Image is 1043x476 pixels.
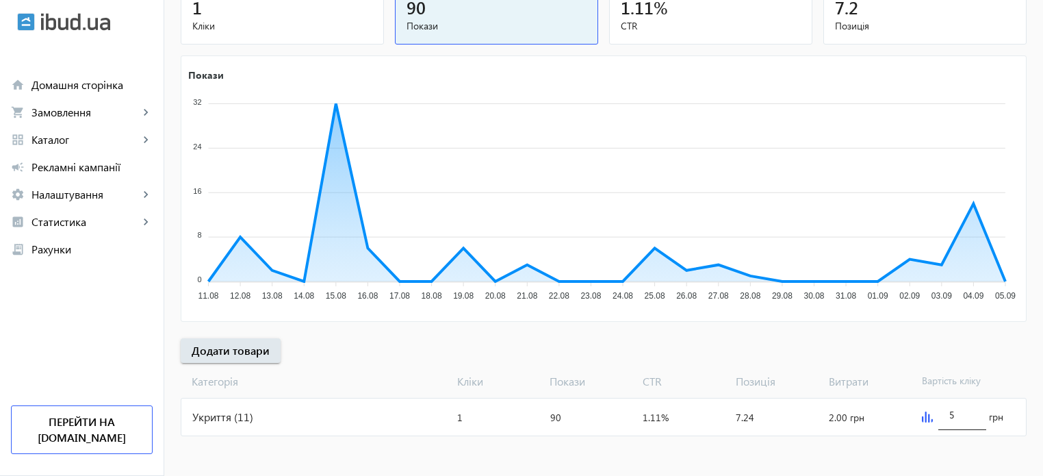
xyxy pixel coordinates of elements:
tspan: 31.08 [836,291,856,301]
span: Статистика [31,215,139,229]
mat-icon: grid_view [11,133,25,147]
tspan: 19.08 [453,291,474,301]
span: Категорія [181,374,452,389]
tspan: 25.08 [645,291,665,301]
span: Кліки [452,374,545,389]
tspan: 24 [193,142,201,151]
tspan: 05.09 [995,291,1016,301]
mat-icon: keyboard_arrow_right [139,105,153,119]
mat-icon: home [11,78,25,92]
tspan: 12.08 [230,291,250,301]
tspan: 14.08 [294,291,314,301]
span: Рекламні кампанії [31,160,153,174]
tspan: 01.09 [868,291,888,301]
tspan: 16.08 [357,291,378,301]
mat-icon: receipt_long [11,242,25,256]
a: Перейти на [DOMAIN_NAME] [11,405,153,454]
tspan: 24.08 [613,291,633,301]
span: Домашня сторінка [31,78,153,92]
span: Покази [544,374,637,389]
tspan: 22.08 [549,291,569,301]
tspan: 20.08 [485,291,506,301]
img: ibud_text.svg [41,13,110,31]
tspan: 11.08 [198,291,219,301]
tspan: 23.08 [580,291,601,301]
div: Укриття (11) [181,399,452,436]
span: Позиція [835,19,1015,33]
span: Покази [407,19,587,33]
mat-icon: keyboard_arrow_right [139,188,153,201]
span: Налаштування [31,188,139,201]
img: ibud.svg [17,13,35,31]
img: graph.svg [922,412,933,423]
tspan: 32 [193,98,201,106]
span: 7.24 [736,411,754,424]
tspan: 26.08 [676,291,697,301]
tspan: 29.08 [772,291,793,301]
span: Замовлення [31,105,139,119]
tspan: 21.08 [517,291,537,301]
span: 90 [550,411,561,424]
tspan: 18.08 [422,291,442,301]
span: грн [989,410,1003,424]
tspan: 0 [197,275,201,284]
tspan: 17.08 [389,291,410,301]
span: Позиція [730,374,823,389]
span: Каталог [31,133,139,147]
mat-icon: settings [11,188,25,201]
span: CTR [621,19,801,33]
tspan: 28.08 [740,291,760,301]
span: Додати товари [192,343,270,358]
span: Вартість кліку [916,374,1009,389]
span: CTR [637,374,730,389]
mat-icon: analytics [11,215,25,229]
mat-icon: keyboard_arrow_right [139,215,153,229]
tspan: 13.08 [262,291,283,301]
span: Рахунки [31,242,153,256]
tspan: 16 [193,187,201,195]
tspan: 02.09 [899,291,920,301]
mat-icon: shopping_cart [11,105,25,119]
tspan: 30.08 [803,291,824,301]
tspan: 15.08 [326,291,346,301]
span: 2.00 грн [829,411,864,424]
tspan: 27.08 [708,291,729,301]
tspan: 04.09 [963,291,983,301]
span: 1 [457,411,463,424]
tspan: 8 [197,231,201,239]
tspan: 03.09 [931,291,952,301]
button: Додати товари [181,338,281,363]
mat-icon: keyboard_arrow_right [139,133,153,147]
text: Покази [188,68,224,81]
span: Кліки [192,19,372,33]
mat-icon: campaign [11,160,25,174]
span: 1.11% [643,411,669,424]
span: Витрати [823,374,916,389]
